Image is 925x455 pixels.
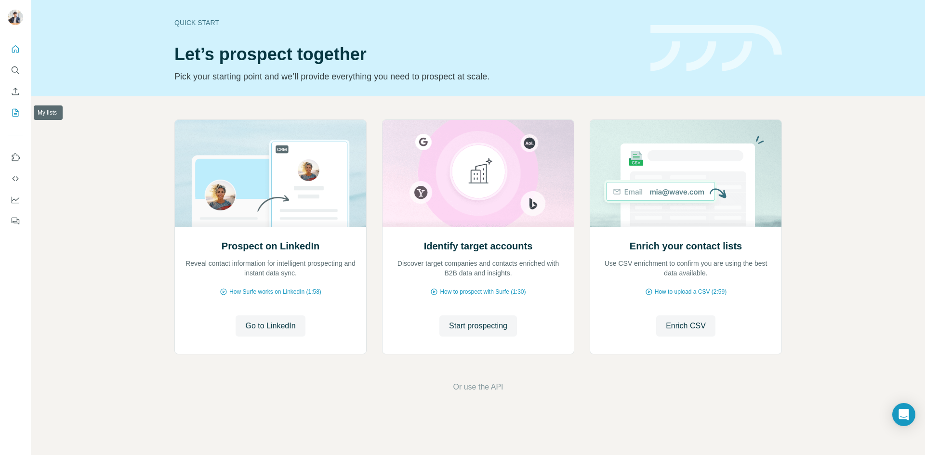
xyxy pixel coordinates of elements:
[382,120,574,227] img: Identify target accounts
[650,25,782,72] img: banner
[222,239,319,253] h2: Prospect on LinkedIn
[590,120,782,227] img: Enrich your contact lists
[439,315,517,337] button: Start prospecting
[8,62,23,79] button: Search
[236,315,305,337] button: Go to LinkedIn
[8,170,23,187] button: Use Surfe API
[174,120,367,227] img: Prospect on LinkedIn
[8,10,23,25] img: Avatar
[666,320,706,332] span: Enrich CSV
[892,403,915,426] div: Open Intercom Messenger
[392,259,564,278] p: Discover target companies and contacts enriched with B2B data and insights.
[174,18,639,27] div: Quick start
[8,104,23,121] button: My lists
[440,287,526,296] span: How to prospect with Surfe (1:30)
[449,320,507,332] span: Start prospecting
[229,287,321,296] span: How Surfe works on LinkedIn (1:58)
[245,320,295,332] span: Go to LinkedIn
[8,191,23,208] button: Dashboard
[600,259,772,278] p: Use CSV enrichment to confirm you are using the best data available.
[8,40,23,58] button: Quick start
[655,287,727,296] span: How to upload a CSV (2:59)
[8,83,23,100] button: Enrich CSV
[656,315,715,337] button: Enrich CSV
[453,381,503,393] button: Or use the API
[185,259,357,278] p: Reveal contact information for intelligent prospecting and instant data sync.
[424,239,533,253] h2: Identify target accounts
[174,45,639,64] h1: Let’s prospect together
[8,212,23,230] button: Feedback
[174,70,639,83] p: Pick your starting point and we’ll provide everything you need to prospect at scale.
[8,149,23,166] button: Use Surfe on LinkedIn
[630,239,742,253] h2: Enrich your contact lists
